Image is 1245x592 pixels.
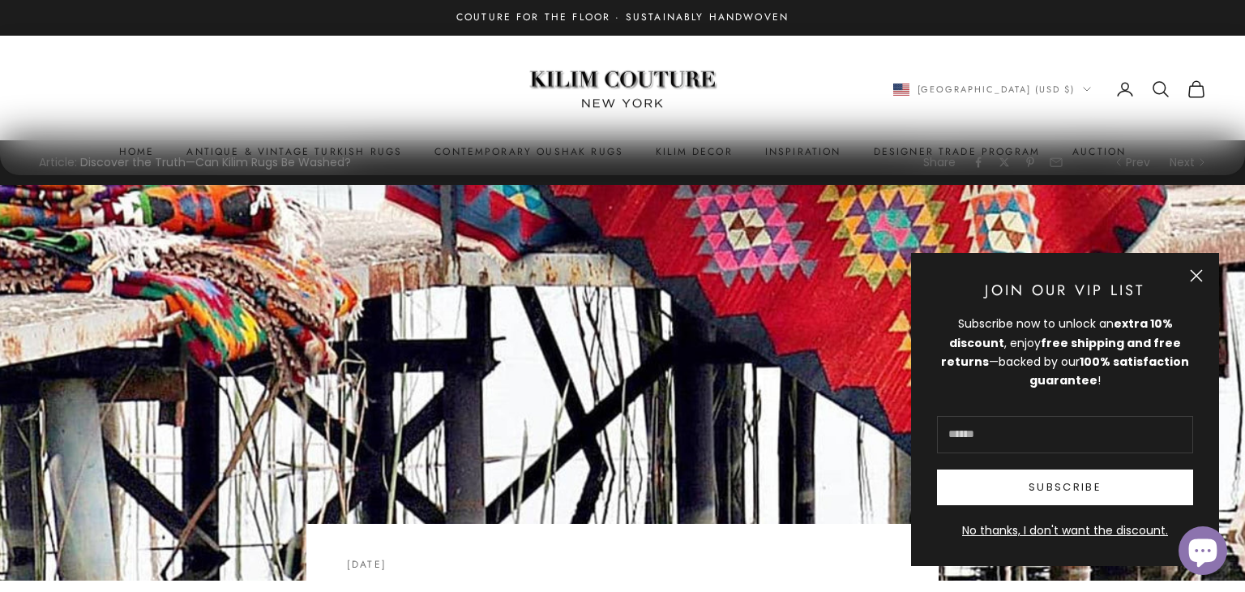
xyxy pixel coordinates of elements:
inbox-online-store-chat: Shopify online store chat [1174,526,1232,579]
a: Designer Trade Program [874,144,1041,160]
a: Antique & Vintage Turkish Rugs [186,144,402,160]
span: [GEOGRAPHIC_DATA] (USD $) [918,82,1076,97]
nav: Primary navigation [39,144,1206,160]
nav: Secondary navigation [893,79,1207,99]
div: Subscribe now to unlock an , enjoy —backed by our ! [937,315,1193,389]
button: Subscribe [937,470,1193,505]
a: Home [119,144,155,160]
time: [DATE] [347,557,387,572]
a: Inspiration [765,144,841,160]
button: No thanks, I don't want the discount. [937,521,1193,540]
p: Couture for the Floor · Sustainably Handwoven [456,10,789,26]
a: Contemporary Oushak Rugs [434,144,623,160]
summary: Kilim Decor [656,144,733,160]
a: Auction [1072,144,1126,160]
button: Change country or currency [893,82,1092,97]
strong: extra 10% discount [949,315,1173,350]
p: Join Our VIP List [937,279,1193,302]
newsletter-popup: Newsletter popup [911,253,1219,566]
strong: free shipping and free returns [941,335,1181,370]
strong: 100% satisfaction guarantee [1029,354,1189,388]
